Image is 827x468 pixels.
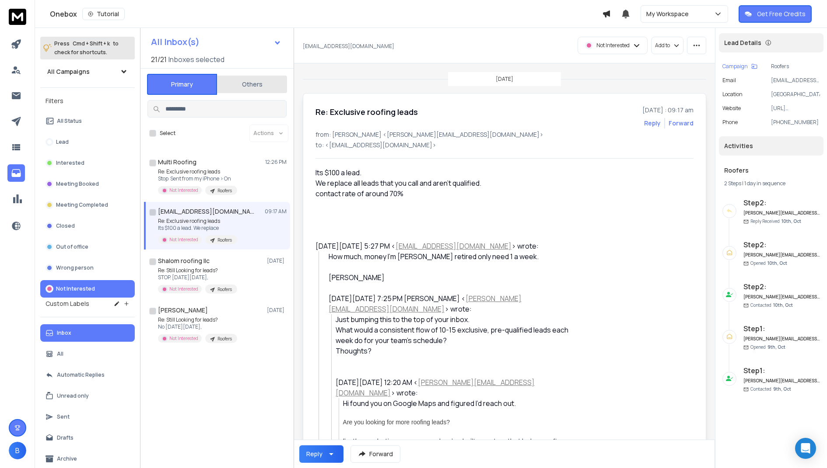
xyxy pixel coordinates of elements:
[160,130,175,137] label: Select
[40,366,135,384] button: Automatic Replies
[336,325,571,346] div: What would a consistent flow of 10-15 exclusive, pre-qualified leads each week do for your team's...
[144,33,288,51] button: All Inbox(s)
[646,10,692,18] p: My Workspace
[158,158,196,166] h1: Multi Roofing
[724,166,818,175] h1: Roofers
[40,133,135,151] button: Lead
[56,264,94,271] p: Wrong person
[40,259,135,277] button: Wrong person
[771,105,820,112] p: [URL][DOMAIN_NAME]
[40,238,135,256] button: Out of office
[315,141,694,149] p: to: <[EMAIL_ADDRESS][DOMAIN_NAME]>
[158,175,237,182] p: Stop Sent from my iPhone > On
[722,105,741,112] p: website
[329,251,571,283] div: How much, money I'm [PERSON_NAME] retired only need 1 a week.
[722,77,736,84] p: Email
[56,222,75,229] p: Closed
[158,323,237,330] p: No [DATE][DATE],
[743,365,820,376] h6: Step 1 :
[773,302,793,308] span: 10th, Oct
[767,260,787,266] span: 10th, Oct
[158,274,237,281] p: STOP. [DATE][DATE],
[781,218,801,224] span: 10th, Oct
[158,207,254,216] h1: [EMAIL_ADDRESS][DOMAIN_NAME]
[315,130,694,139] p: from: [PERSON_NAME] <[PERSON_NAME][EMAIL_ADDRESS][DOMAIN_NAME]>
[40,217,135,235] button: Closed
[57,413,70,420] p: Sent
[719,136,823,156] div: Activities
[158,257,210,265] h1: Shalom roofing llc
[217,237,232,243] p: Roofers
[722,63,757,70] button: Campaign
[743,281,820,292] h6: Step 2 :
[57,455,77,462] p: Archive
[265,159,287,166] p: 12:26 PM
[57,329,71,336] p: Inbox
[40,429,135,447] button: Drafts
[644,119,661,128] button: Reply
[336,346,571,356] div: Thoughts?
[40,95,135,107] h3: Filters
[739,5,812,23] button: Get Free Credits
[40,154,135,172] button: Interested
[724,180,741,187] span: 2 Steps
[350,445,400,463] button: Forward
[217,336,232,342] p: Roofers
[315,241,571,251] div: [DATE][DATE] 5:27 PM < > wrote:
[655,42,670,49] p: Add to
[596,42,630,49] p: Not Interested
[9,442,26,459] span: B
[743,336,820,342] h6: [PERSON_NAME][EMAIL_ADDRESS][DOMAIN_NAME]
[771,77,820,84] p: [EMAIL_ADDRESS][DOMAIN_NAME]
[724,38,761,47] p: Lead Details
[57,434,74,441] p: Drafts
[56,159,84,166] p: Interested
[642,106,694,114] p: [DATE] : 09:17 am
[217,75,287,94] button: Others
[56,243,88,250] p: Out of office
[40,450,135,468] button: Archive
[151,54,167,65] span: 21 / 21
[315,167,571,220] div: Its $100 a lead. We replace all leads that you call and aren't qualified. contact rate of around 70%
[50,8,602,20] div: Onebox
[217,286,232,293] p: Roofers
[40,196,135,214] button: Meeting Completed
[169,187,198,194] p: Not Interested
[336,314,571,325] div: Just bumping this to the top of your inbox.
[336,378,535,398] a: [PERSON_NAME][EMAIL_ADDRESS][DOMAIN_NAME]
[169,236,198,243] p: Not Interested
[336,377,571,398] div: [DATE][DATE] 12:20 AM < > wrote:
[743,323,820,334] h6: Step 1 :
[40,387,135,405] button: Unread only
[40,408,135,426] button: Sent
[773,386,791,392] span: 9th, Oct
[757,10,806,18] p: Get Free Credits
[158,316,237,323] p: Re: Still Looking for leads?
[771,91,820,98] p: [GEOGRAPHIC_DATA]
[265,208,287,215] p: 09:17 AM
[743,198,820,208] h6: Step 2 :
[168,54,224,65] h3: Inboxes selected
[71,38,111,49] span: Cmd + Shift + k
[46,299,89,308] h3: Custom Labels
[743,239,820,250] h6: Step 2 :
[40,324,135,342] button: Inbox
[343,418,571,427] div: Are you looking for more roofing leads?
[669,119,694,128] div: Forward
[750,218,801,225] p: Reply Received
[299,445,343,463] button: Reply
[306,450,322,458] div: Reply
[343,398,571,409] div: Hi found you on Google Maps and figured I’d reach out.
[750,386,791,392] p: Contacted
[722,119,738,126] p: Phone
[750,260,787,267] p: Opened
[329,293,571,314] div: [DATE][DATE] 7:25 PM [PERSON_NAME] < > wrote:
[722,63,748,70] p: Campaign
[57,392,89,399] p: Unread only
[56,201,108,208] p: Meeting Completed
[57,350,63,357] p: All
[750,344,785,350] p: Opened
[217,187,232,194] p: Roofers
[329,272,571,283] div: [PERSON_NAME]
[303,43,394,50] p: [EMAIL_ADDRESS][DOMAIN_NAME]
